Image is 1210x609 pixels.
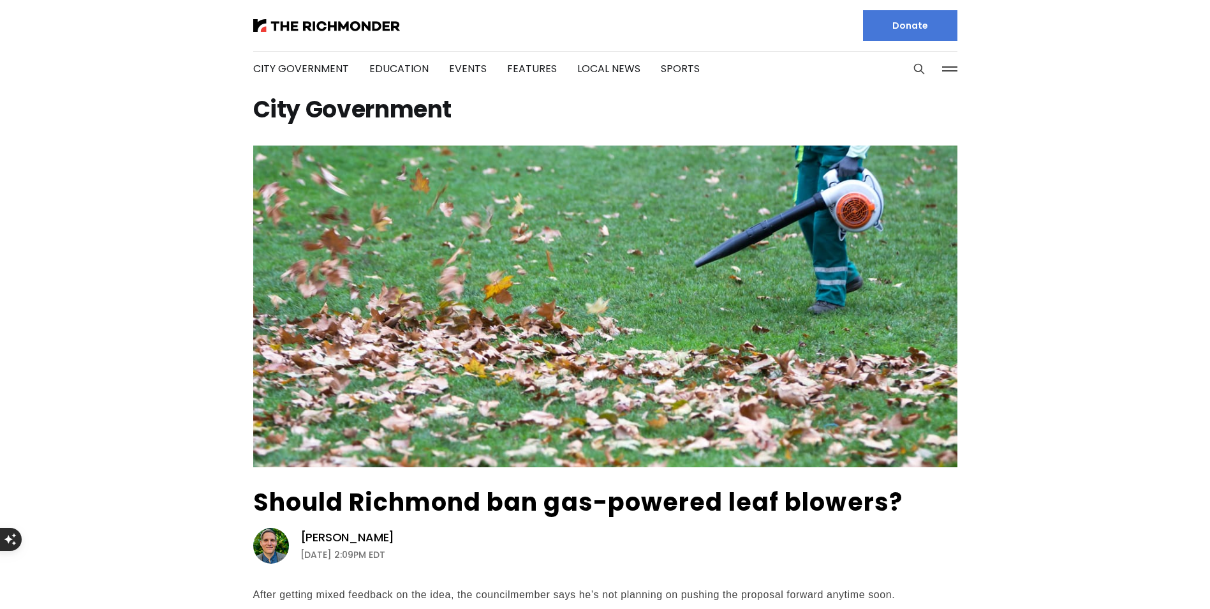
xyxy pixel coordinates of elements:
[369,61,429,76] a: Education
[253,100,957,120] h1: City Government
[910,59,929,79] button: Search this site
[863,10,957,41] a: Donate
[300,530,395,545] a: [PERSON_NAME]
[507,61,557,76] a: Features
[253,19,400,32] img: The Richmonder
[253,528,289,564] img: Graham Moomaw
[449,61,487,76] a: Events
[253,485,903,519] a: Should Richmond ban gas-powered leaf blowers?
[253,61,349,76] a: City Government
[661,61,700,76] a: Sports
[300,547,385,562] time: [DATE] 2:09PM EDT
[1102,546,1210,609] iframe: portal-trigger
[577,61,640,76] a: Local News
[253,588,957,601] div: After getting mixed feedback on the idea, the councilmember says he’s not planning on pushing the...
